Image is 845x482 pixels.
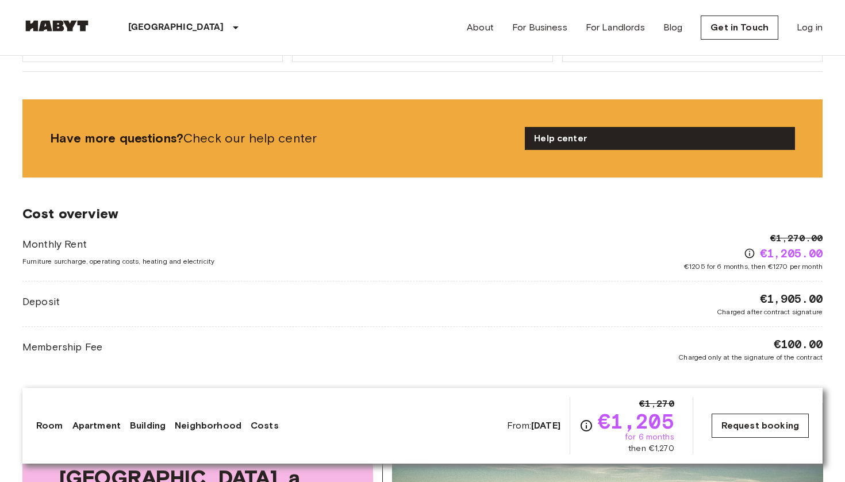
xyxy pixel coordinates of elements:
span: €1,205.00 [760,245,823,261]
svg: Check cost overview for full price breakdown. Please note that discounts apply to new joiners onl... [579,419,593,433]
a: Blog [663,21,683,34]
span: Monthly Rent [22,237,214,252]
span: €1,270 [639,397,674,411]
a: Request booking [712,414,809,438]
svg: Check cost overview for full price breakdown. Please note that discounts apply to new joiners onl... [744,248,755,259]
span: then €1,270 [628,443,674,454]
a: Costs [251,419,279,433]
a: Get in Touch [701,16,778,40]
b: Have more questions? [50,130,183,146]
a: Building [130,419,166,433]
span: Charged after contract signature [717,307,823,317]
a: Room [36,419,63,433]
span: Deposit [22,294,60,309]
span: Cost overview [22,205,823,222]
span: Check our help center [50,130,516,147]
b: [DATE] [531,420,560,431]
span: €1,205 [598,411,674,431]
a: Neighborhood [175,419,241,433]
p: [GEOGRAPHIC_DATA] [128,21,224,34]
img: Habyt [22,20,91,32]
span: €100.00 [774,336,823,352]
a: For Landlords [586,21,645,34]
a: Apartment [72,419,121,433]
span: Furniture surcharge, operating costs, heating and electricity [22,256,214,267]
span: €1,270.00 [770,232,823,245]
a: For Business [512,21,567,34]
span: €1205 for 6 months, then €1270 per month [684,261,823,272]
span: From: [507,419,560,432]
span: €1,905.00 [760,291,823,307]
span: Charged only at the signature of the contract [678,352,823,363]
span: Membership Fee [22,340,102,354]
a: Help center [525,127,795,150]
a: About [467,21,494,34]
span: for 6 months [625,431,674,443]
a: Log in [797,21,823,34]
